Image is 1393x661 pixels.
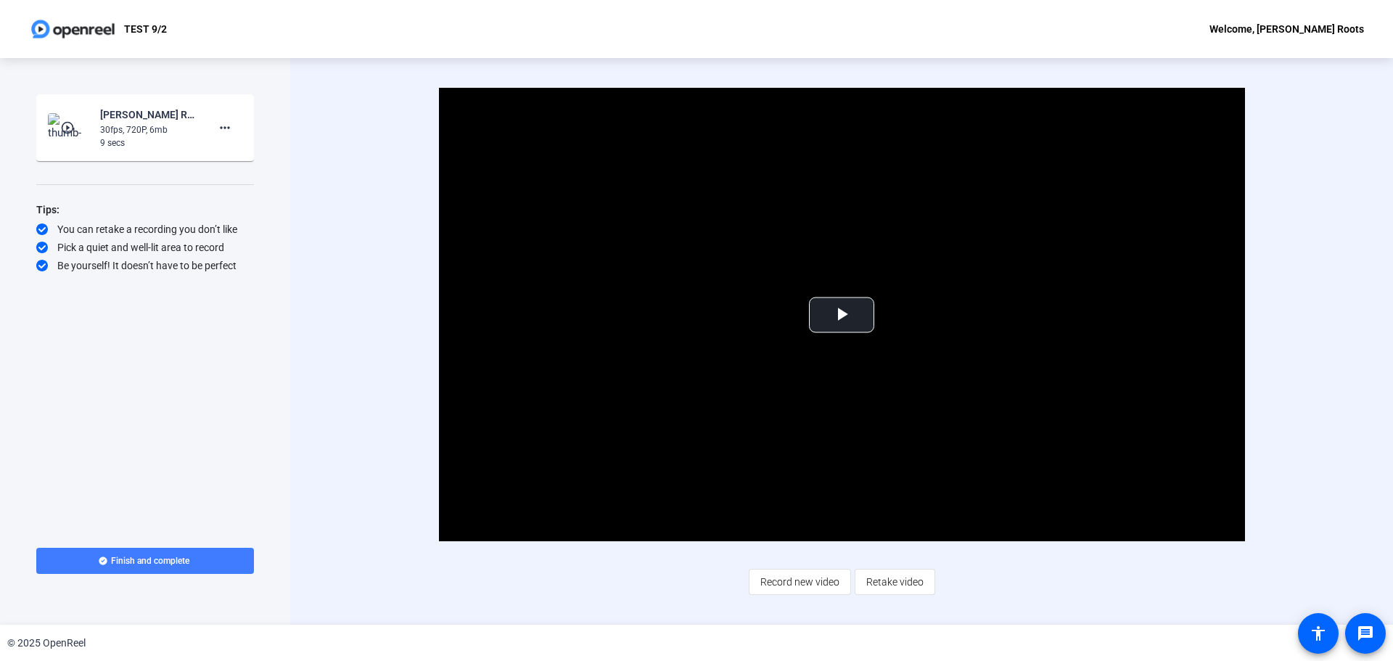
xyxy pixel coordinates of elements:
[216,119,234,136] mat-icon: more_horiz
[760,568,839,596] span: Record new video
[866,568,924,596] span: Retake video
[48,113,91,142] img: thumb-nail
[36,548,254,574] button: Finish and complete
[60,120,78,135] mat-icon: play_circle_outline
[29,15,117,44] img: OpenReel logo
[36,222,254,237] div: You can retake a recording you don’t like
[7,636,86,651] div: © 2025 OpenReel
[439,88,1245,541] div: Video Player
[111,555,189,567] span: Finish and complete
[100,136,197,149] div: 9 secs
[1209,20,1364,38] div: Welcome, [PERSON_NAME] Roots
[100,106,197,123] div: [PERSON_NAME] Roots-TEST 9-2-TEST 9-2-1756840323065-webcam
[36,201,254,218] div: Tips:
[124,20,167,38] p: TEST 9/2
[1310,625,1327,642] mat-icon: accessibility
[100,123,197,136] div: 30fps, 720P, 6mb
[809,297,874,332] button: Play Video
[36,240,254,255] div: Pick a quiet and well-lit area to record
[36,258,254,273] div: Be yourself! It doesn’t have to be perfect
[1357,625,1374,642] mat-icon: message
[749,569,851,595] button: Record new video
[855,569,935,595] button: Retake video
